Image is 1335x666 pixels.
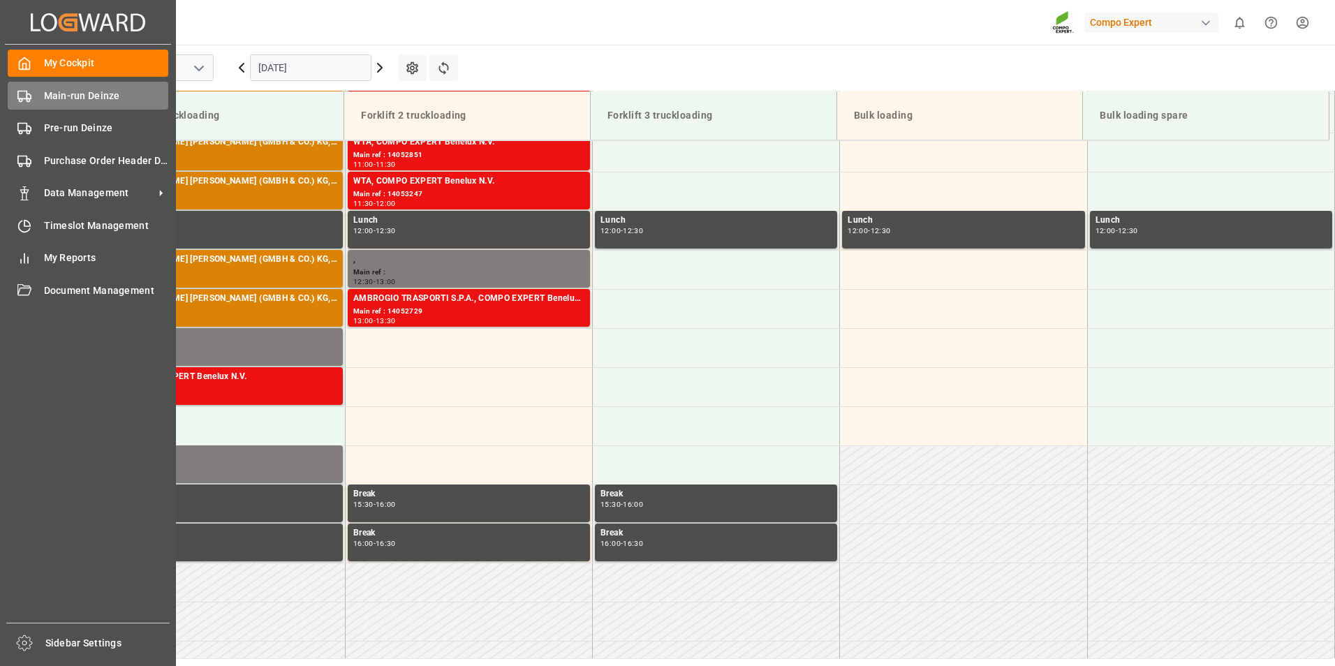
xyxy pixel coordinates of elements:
a: My Cockpit [8,50,168,77]
div: - [621,501,623,508]
div: Main ref : [105,345,337,357]
div: - [868,228,870,234]
div: Forklift 1 truckloading [109,103,332,128]
div: 13:00 [353,318,374,324]
div: 12:30 [871,228,891,234]
span: Document Management [44,283,169,298]
div: Main ref : 14051917 [105,188,337,200]
div: Main ref : 14051918 [105,149,337,161]
div: 16:00 [353,540,374,547]
span: Pre-run Deinze [44,121,169,135]
div: Main ref : 14053373 [105,384,337,396]
a: Pre-run Deinze [8,114,168,142]
div: Break [105,487,337,501]
div: - [374,161,376,168]
div: 12:00 [376,200,396,207]
div: 11:30 [376,161,396,168]
div: Break [600,526,832,540]
div: - [621,540,623,547]
div: Break [105,526,337,540]
div: 11:00 [353,161,374,168]
div: - [374,501,376,508]
div: FR. [PERSON_NAME] [PERSON_NAME] (GMBH & CO.) KG, COMPO EXPERT Benelux N.V. [105,135,337,149]
div: Lunch [353,214,584,228]
div: 12:30 [1118,228,1138,234]
button: Help Center [1255,7,1287,38]
div: , [105,448,337,462]
div: - [374,540,376,547]
div: - [1116,228,1118,234]
div: Main ref : 14052729 [353,306,584,318]
div: 12:00 [1096,228,1116,234]
div: Lunch [848,214,1079,228]
div: 12:00 [848,228,868,234]
div: Forklift 2 truckloading [355,103,579,128]
div: Main ref : 14051919 [105,267,337,279]
div: - [374,318,376,324]
div: 15:30 [353,501,374,508]
div: FR. [PERSON_NAME] [PERSON_NAME] (GMBH & CO.) KG, COMPO EXPERT Benelux N.V. [105,175,337,188]
div: WTA, COMPO EXPERT Benelux N.V. [353,175,584,188]
div: 16:00 [600,540,621,547]
a: Main-run Deinze [8,82,168,109]
button: show 0 new notifications [1224,7,1255,38]
div: WTA, COMPO EXPERT Benelux N.V. [353,135,584,149]
span: Data Management [44,186,154,200]
div: - [621,228,623,234]
div: 16:30 [376,540,396,547]
div: 16:00 [376,501,396,508]
div: 12:00 [600,228,621,234]
div: 11:30 [353,200,374,207]
div: Main ref : 14053247 [353,188,584,200]
div: 13:00 [376,279,396,285]
div: , [105,331,337,345]
div: Compo Expert [1084,13,1218,33]
div: Main ref : 14052851 [353,149,584,161]
span: My Cockpit [44,56,169,71]
input: DD.MM.YYYY [250,54,371,81]
div: Break [353,526,584,540]
div: 12:30 [623,228,643,234]
span: Timeslot Management [44,219,169,233]
div: - [374,228,376,234]
div: Main ref : [353,267,584,279]
span: My Reports [44,251,169,265]
div: WTA, COMPO EXPERT Benelux N.V. [105,370,337,384]
div: Lunch [1096,214,1327,228]
div: , [353,253,584,267]
div: Bulk loading [848,103,1072,128]
div: Main ref : 14051920 [105,306,337,318]
div: AMBROGIO TRASPORTI S.P.A., COMPO EXPERT Benelux N.V. [353,292,584,306]
span: Sidebar Settings [45,636,170,651]
div: Break [353,487,584,501]
a: Timeslot Management [8,212,168,239]
div: 12:00 [353,228,374,234]
div: 16:00 [623,501,643,508]
div: 12:30 [376,228,396,234]
div: FR. [PERSON_NAME] [PERSON_NAME] (GMBH & CO.) KG, COMPO EXPERT Benelux N.V. [105,292,337,306]
div: 13:30 [376,318,396,324]
div: Forklift 3 truckloading [602,103,825,128]
div: Lunch [105,214,337,228]
div: 15:30 [600,501,621,508]
button: Compo Expert [1084,9,1224,36]
span: Purchase Order Header Deinze [44,154,169,168]
div: Lunch [600,214,832,228]
img: Screenshot%202023-09-29%20at%2010.02.21.png_1712312052.png [1052,10,1075,35]
a: Purchase Order Header Deinze [8,147,168,174]
div: 16:30 [623,540,643,547]
div: Main ref : DEMATRA [105,462,337,474]
div: Break [600,487,832,501]
div: FR. [PERSON_NAME] [PERSON_NAME] (GMBH & CO.) KG, COMPO EXPERT Benelux N.V. [105,253,337,267]
div: - [374,200,376,207]
div: - [374,279,376,285]
button: open menu [188,57,209,79]
span: Main-run Deinze [44,89,169,103]
div: Bulk loading spare [1094,103,1318,128]
div: 12:30 [353,279,374,285]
